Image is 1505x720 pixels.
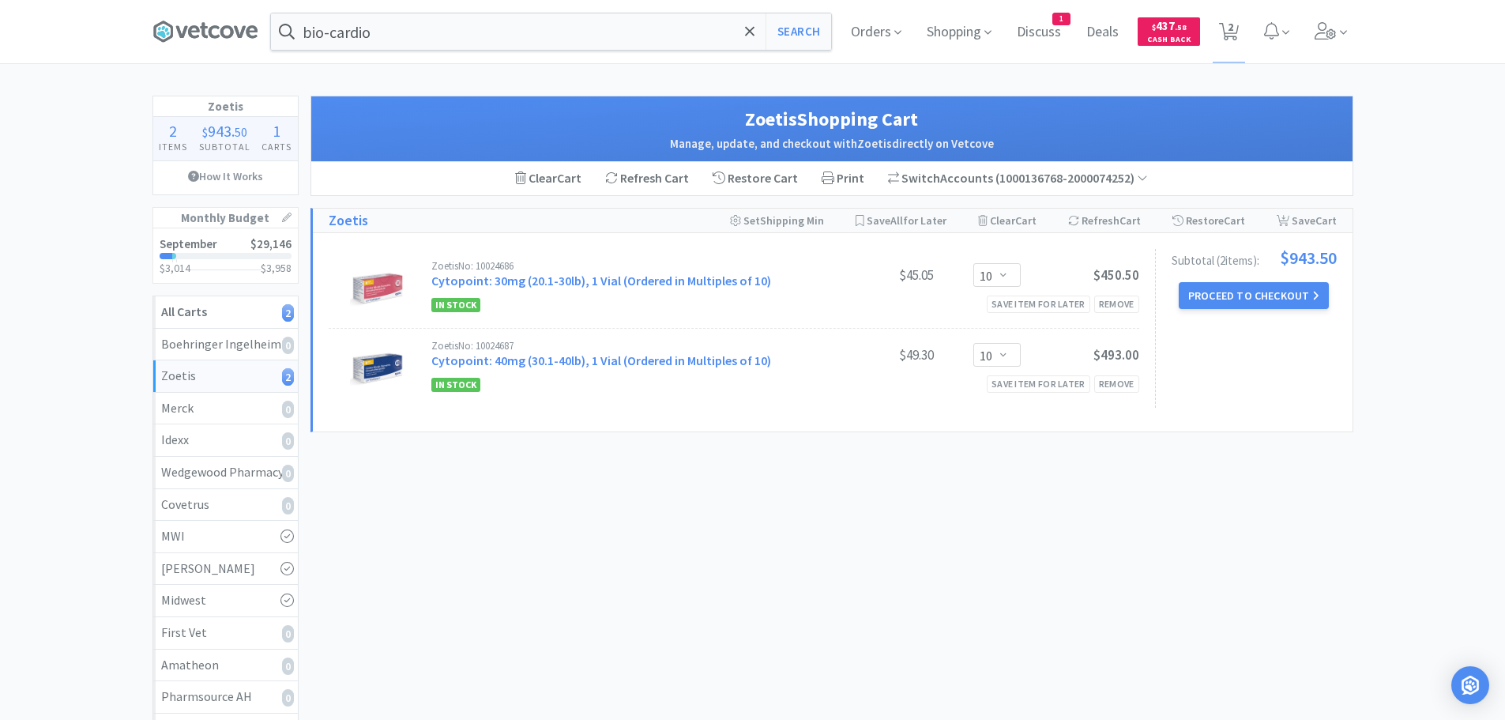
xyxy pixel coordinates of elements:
[160,261,190,275] span: $3,014
[273,121,280,141] span: 1
[1080,25,1125,40] a: Deals
[161,655,290,676] div: Amatheon
[282,337,294,354] i: 0
[160,238,217,250] h2: September
[161,462,290,483] div: Wedgewood Pharmacy
[810,162,876,195] div: Print
[153,681,298,714] a: Pharmsource AH0
[1138,10,1200,53] a: $437.58Cash Back
[1147,36,1191,46] span: Cash Back
[1094,296,1139,312] div: Remove
[1179,282,1329,309] button: Proceed to Checkout
[153,161,298,191] a: How It Works
[867,213,946,228] span: Save for Later
[1213,27,1245,41] a: 2
[202,124,208,140] span: $
[161,495,290,515] div: Covetrus
[193,139,256,154] h4: Subtotal
[1094,375,1139,392] div: Remove
[1053,13,1070,25] span: 1
[1172,249,1337,266] div: Subtotal ( 2 item s ):
[153,296,298,329] a: All Carts2
[153,424,298,457] a: Idexx0
[153,96,298,117] h1: Zoetis
[153,489,298,522] a: Covetrus0
[153,521,298,553] a: MWI
[978,209,1037,232] div: Clear
[153,393,298,425] a: Merck0
[153,457,298,489] a: Wedgewood Pharmacy0
[431,378,480,392] span: In Stock
[987,296,1090,312] div: Save item for later
[888,168,1148,189] div: Accounts
[261,262,292,273] h3: $
[153,329,298,361] a: Boehringer Ingelheim0
[350,341,405,396] img: d68059bb95f34f6ca8f79a017dff92f3_527055.jpeg
[282,368,294,386] i: 2
[701,162,810,195] div: Restore Cart
[161,366,290,386] div: Zoetis
[327,134,1337,153] h2: Manage, update, and checkout with Zoetis directly on Vetcove
[282,401,294,418] i: 0
[282,497,294,515] i: 0
[271,13,831,50] input: Search by item, sku, manufacturer, ingredient, size...
[250,236,292,251] span: $29,146
[193,123,256,139] div: .
[431,341,815,351] div: Zoetis No: 10024687
[1093,266,1139,284] span: $450.50
[1152,18,1187,33] span: 437
[153,617,298,650] a: First Vet0
[1010,25,1067,40] a: Discuss1
[153,139,194,154] h4: Items
[515,168,581,189] div: Clear
[730,209,824,232] div: Shipping Min
[161,430,290,450] div: Idexx
[282,658,294,675] i: 0
[1093,346,1139,364] span: $493.00
[161,687,290,707] div: Pharmsource AH
[1277,209,1337,232] div: Save
[161,334,290,355] div: Boehringer Ingelheim
[161,526,290,547] div: MWI
[1280,249,1337,266] span: $943.50
[282,625,294,643] i: 0
[327,104,1337,134] h1: Zoetis Shopping Cart
[1451,666,1489,704] div: Open Intercom Messenger
[1068,209,1141,232] div: Refresh
[161,623,290,643] div: First Vet
[153,228,298,283] a: September$29,146$3,014$3,958
[1119,213,1141,228] span: Cart
[1015,213,1037,228] span: Cart
[987,375,1090,392] div: Save item for later
[282,465,294,482] i: 0
[350,261,405,316] img: c75d754290ff494087b9ddf993b7bf2c_527056.jpeg
[161,398,290,419] div: Merck
[282,432,294,450] i: 0
[282,304,294,322] i: 2
[815,345,934,364] div: $49.30
[282,689,294,707] i: 0
[1152,22,1156,32] span: $
[153,650,298,682] a: Amatheon0
[153,360,298,393] a: Zoetis2
[1175,22,1187,32] span: . 58
[901,170,940,186] span: Switch
[153,553,298,586] a: [PERSON_NAME]
[431,273,771,288] a: Cytopoint: 30mg (20.1-30lb), 1 Vial (Ordered in Multiples of 10)
[1172,209,1245,232] div: Restore
[890,213,903,228] span: All
[815,266,934,285] div: $45.05
[431,298,480,312] span: In Stock
[153,585,298,617] a: Midwest
[743,213,760,228] span: Set
[329,209,368,232] a: Zoetis
[431,261,815,271] div: Zoetis No: 10024686
[208,121,231,141] span: 943
[161,303,207,319] strong: All Carts
[431,352,771,368] a: Cytopoint: 40mg (30.1-40lb), 1 Vial (Ordered in Multiples of 10)
[1224,213,1245,228] span: Cart
[153,208,298,228] h1: Monthly Budget
[169,121,177,141] span: 2
[161,559,290,579] div: [PERSON_NAME]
